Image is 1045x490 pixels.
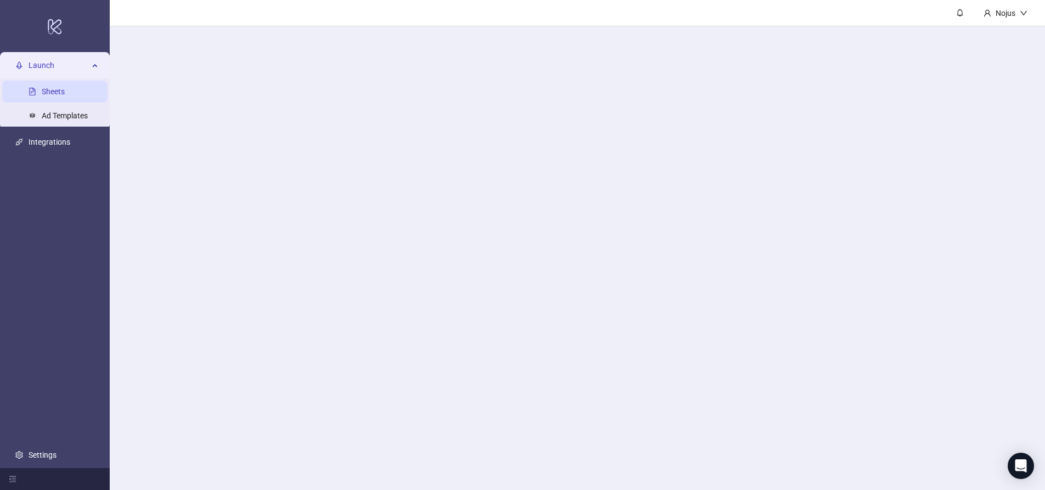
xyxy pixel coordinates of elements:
div: Open Intercom Messenger [1008,453,1034,479]
span: down [1020,9,1027,17]
span: Launch [29,54,89,76]
span: menu-fold [9,475,16,483]
a: Integrations [29,138,70,146]
span: rocket [15,61,23,69]
a: Sheets [42,87,65,96]
div: Nojus [991,7,1020,19]
a: Ad Templates [42,111,88,120]
a: Settings [29,451,57,459]
span: bell [956,9,964,16]
span: user [984,9,991,17]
